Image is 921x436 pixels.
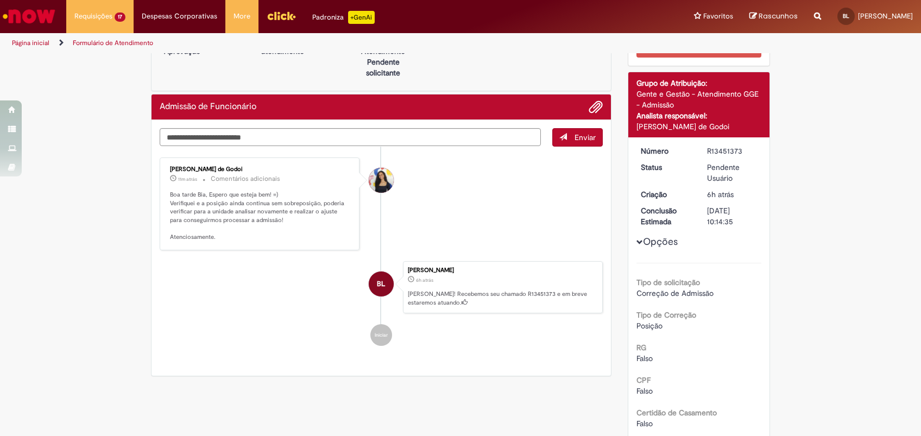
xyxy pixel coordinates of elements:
[707,189,758,200] div: 27/08/2025 10:14:30
[369,168,394,193] div: Ana Santos de Godoi
[8,33,606,53] ul: Trilhas de página
[636,321,663,331] span: Posição
[633,162,699,173] dt: Status
[160,128,541,147] textarea: Digite sua mensagem aqui...
[636,386,653,396] span: Falso
[636,353,653,363] span: Falso
[707,189,734,199] span: 6h atrás
[636,288,714,298] span: Correção de Admissão
[170,166,351,173] div: [PERSON_NAME] de Godoi
[408,267,597,274] div: [PERSON_NAME]
[633,146,699,156] dt: Número
[636,89,762,110] div: Gente e Gestão - Atendimento GGE - Admissão
[636,419,653,428] span: Falso
[357,56,409,78] p: Pendente solicitante
[160,102,256,112] h2: Admissão de Funcionário Histórico de tíquete
[416,277,433,283] span: 6h atrás
[160,147,603,357] ul: Histórico de tíquete
[74,11,112,22] span: Requisições
[416,277,433,283] time: 27/08/2025 10:14:30
[142,11,217,22] span: Despesas Corporativas
[170,191,351,242] p: Boa tarde Bia, Espero que esteja bem! =) Verifiquei e a posição ainda continua sem sobreposição, ...
[707,205,758,227] div: [DATE] 10:14:35
[575,132,596,142] span: Enviar
[160,261,603,313] li: Beatriz Francisconi de Lima
[636,408,717,418] b: Certidão de Casamento
[312,11,375,24] div: Padroniza
[408,290,597,307] p: [PERSON_NAME]! Recebemos seu chamado R13451373 e em breve estaremos atuando.
[12,39,49,47] a: Página inicial
[267,8,296,24] img: click_logo_yellow_360x200.png
[636,310,696,320] b: Tipo de Correção
[636,121,762,132] div: [PERSON_NAME] de Godoi
[707,189,734,199] time: 27/08/2025 10:14:30
[377,271,385,297] span: BL
[633,205,699,227] dt: Conclusão Estimada
[211,174,280,184] small: Comentários adicionais
[636,375,651,385] b: CPF
[636,110,762,121] div: Analista responsável:
[178,176,197,182] time: 27/08/2025 15:40:11
[703,11,733,22] span: Favoritos
[552,128,603,147] button: Enviar
[348,11,375,24] p: +GenAi
[749,11,798,22] a: Rascunhos
[636,343,646,352] b: RG
[589,100,603,114] button: Adicionar anexos
[636,78,762,89] div: Grupo de Atribuição:
[759,11,798,21] span: Rascunhos
[1,5,57,27] img: ServiceNow
[369,271,394,296] div: Beatriz Francisconi De Lima
[234,11,250,22] span: More
[633,189,699,200] dt: Criação
[115,12,125,22] span: 17
[843,12,849,20] span: BL
[73,39,153,47] a: Formulário de Atendimento
[178,176,197,182] span: 11m atrás
[707,162,758,184] div: Pendente Usuário
[636,277,700,287] b: Tipo de solicitação
[858,11,913,21] span: [PERSON_NAME]
[707,146,758,156] div: R13451373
